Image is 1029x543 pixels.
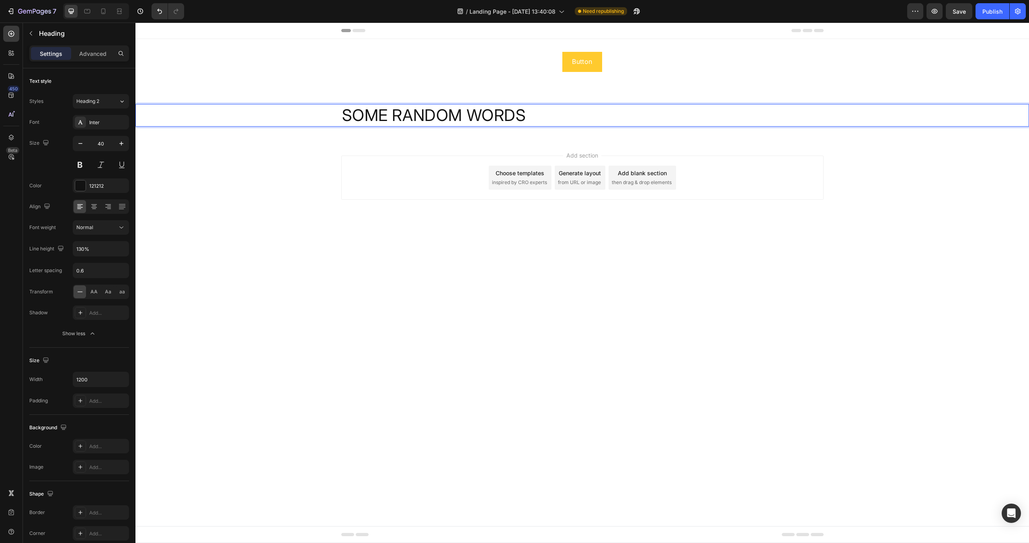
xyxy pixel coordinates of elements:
div: Add... [89,443,127,450]
iframe: Design area [135,23,1029,543]
div: Choose templates [360,146,409,155]
div: Styles [29,98,43,105]
button: Show less [29,326,129,341]
div: Publish [982,7,1002,16]
p: 7 [53,6,56,16]
div: Size [29,355,51,366]
p: Settings [40,49,62,58]
div: Corner [29,530,45,537]
button: 7 [3,3,60,19]
h2: Rich Text Editor. Editing area: main [206,82,688,104]
span: Normal [76,224,93,230]
p: Advanced [79,49,107,58]
div: Generate layout [423,146,465,155]
span: / [466,7,468,16]
div: Shadow [29,309,48,316]
button: Publish [976,3,1009,19]
div: Color [29,182,42,189]
div: Add... [89,464,127,471]
div: Add... [89,398,127,405]
div: Add... [89,309,127,317]
div: Line height [29,244,66,254]
input: Auto [73,263,129,278]
div: Padding [29,397,48,404]
div: Letter spacing [29,267,62,274]
div: Beta [6,147,19,154]
div: Open Intercom Messenger [1002,504,1021,523]
div: Align [29,201,52,212]
span: Save [953,8,966,15]
div: Font [29,119,39,126]
div: 450 [8,86,19,92]
div: Inter [89,119,127,126]
span: aa [119,288,125,295]
div: Color [29,443,42,450]
span: Add section [428,129,466,137]
p: Button [437,34,457,45]
span: AA [90,288,98,295]
button: Heading 2 [73,94,129,109]
div: Show less [62,330,96,338]
p: SOME RANDOM WORDS [207,82,687,103]
div: Add blank section [482,146,531,155]
span: Heading 2 [76,98,99,105]
div: Shape [29,489,55,500]
input: Auto [73,242,129,256]
input: Auto [73,372,129,387]
div: Image [29,463,43,471]
button: Normal [73,220,129,235]
button: Save [946,3,972,19]
div: Size [29,138,51,149]
div: Font weight [29,224,56,231]
a: Button [427,29,466,49]
div: 121212 [89,182,127,190]
div: Border [29,509,45,516]
span: Need republishing [583,8,624,15]
div: Add... [89,509,127,516]
span: from URL or image [422,156,465,164]
span: Aa [105,288,111,295]
div: Text style [29,78,51,85]
span: inspired by CRO experts [357,156,412,164]
p: Heading [39,29,126,38]
div: Undo/Redo [152,3,184,19]
span: Landing Page - [DATE] 13:40:08 [469,7,555,16]
div: Transform [29,288,53,295]
span: then drag & drop elements [476,156,536,164]
div: Width [29,376,43,383]
div: Background [29,422,68,433]
div: Add... [89,530,127,537]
